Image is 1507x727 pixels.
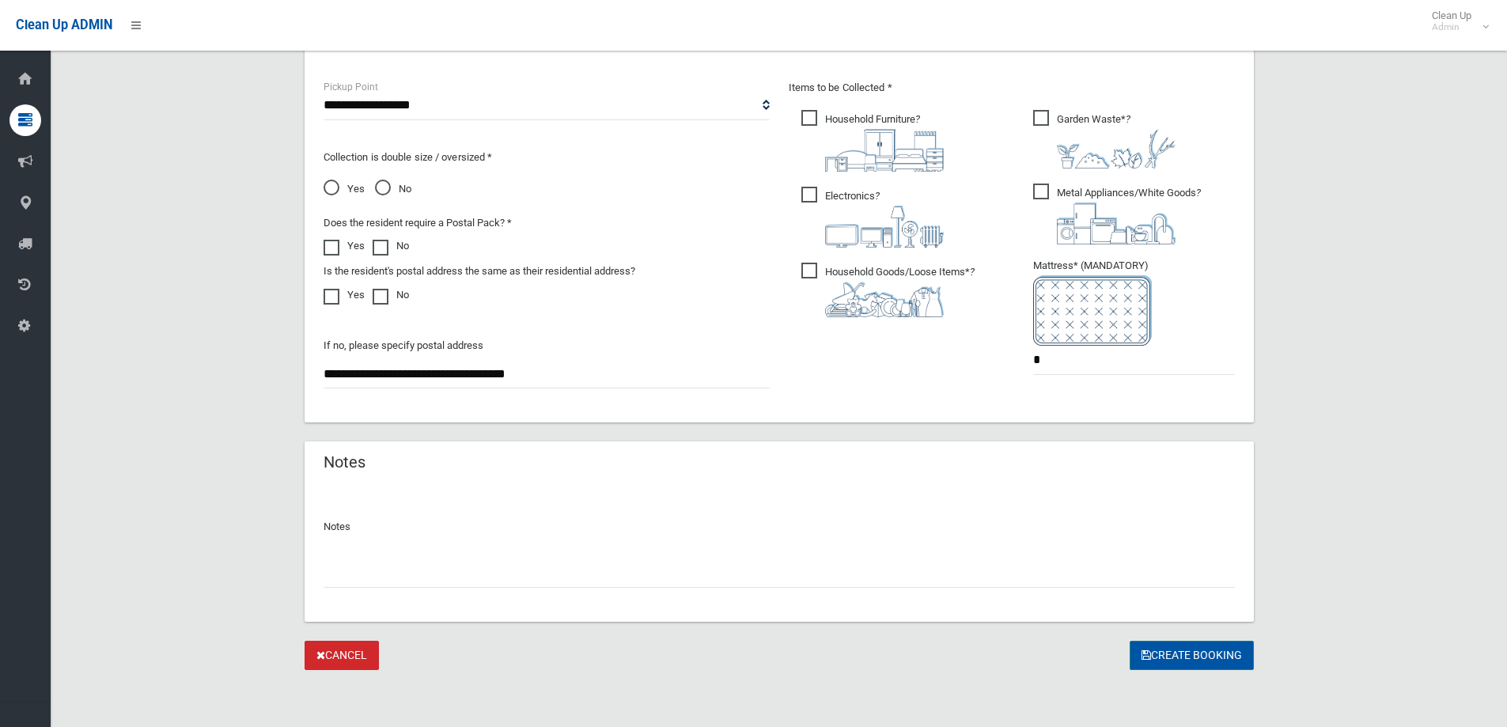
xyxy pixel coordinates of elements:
label: Is the resident's postal address the same as their residential address? [324,262,635,281]
span: Household Furniture [801,110,944,172]
p: Collection is double size / oversized * [324,148,770,167]
span: Metal Appliances/White Goods [1033,184,1201,244]
span: No [375,180,411,199]
header: Notes [305,447,384,478]
a: Cancel [305,641,379,670]
label: Does the resident require a Postal Pack? * [324,214,512,233]
span: Household Goods/Loose Items* [801,263,975,317]
i: ? [1057,187,1201,244]
i: ? [1057,113,1176,168]
label: No [373,237,409,256]
span: Mattress* (MANDATORY) [1033,259,1235,346]
i: ? [825,266,975,317]
i: ? [825,190,944,248]
span: Yes [324,180,365,199]
label: Yes [324,237,365,256]
img: b13cc3517677393f34c0a387616ef184.png [825,282,944,317]
img: 36c1b0289cb1767239cdd3de9e694f19.png [1057,203,1176,244]
img: e7408bece873d2c1783593a074e5cb2f.png [1033,275,1152,346]
img: 394712a680b73dbc3d2a6a3a7ffe5a07.png [825,206,944,248]
img: aa9efdbe659d29b613fca23ba79d85cb.png [825,129,944,172]
span: Electronics [801,187,944,248]
span: Clean Up ADMIN [16,17,112,32]
label: No [373,286,409,305]
p: Notes [324,517,1235,536]
label: Yes [324,286,365,305]
label: If no, please specify postal address [324,336,483,355]
img: 4fd8a5c772b2c999c83690221e5242e0.png [1057,129,1176,168]
span: Garden Waste* [1033,110,1176,168]
button: Create Booking [1130,641,1254,670]
p: Items to be Collected * [789,78,1235,97]
span: Clean Up [1424,9,1487,33]
small: Admin [1432,21,1471,33]
i: ? [825,113,944,172]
